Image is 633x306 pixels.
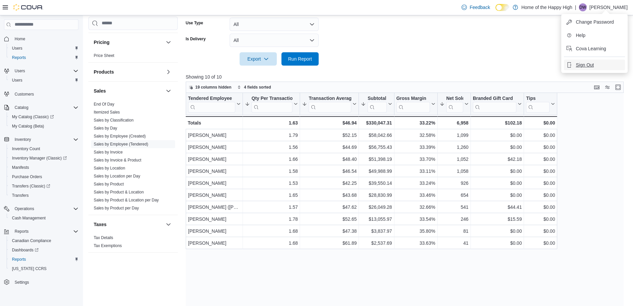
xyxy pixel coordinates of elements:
[94,102,114,107] a: End Of Day
[245,227,298,235] div: 1.68
[12,114,54,120] span: My Catalog (Classic)
[302,215,357,223] div: $52.65
[440,191,469,199] div: 654
[361,203,392,211] div: $26,049.28
[564,30,625,41] button: Help
[15,229,29,234] span: Reports
[9,255,78,263] span: Reports
[526,155,555,163] div: $0.00
[9,44,25,52] a: Users
[245,215,298,223] div: 1.78
[7,172,81,181] button: Purchase Orders
[12,35,78,43] span: Home
[186,20,203,26] label: Use Type
[12,90,78,98] span: Customers
[12,67,78,75] span: Users
[7,213,81,223] button: Cash Management
[12,104,78,112] span: Catalog
[15,36,25,42] span: Home
[396,96,430,102] div: Gross Margin
[7,44,81,53] button: Users
[9,154,78,162] span: Inventory Manager (Classic)
[361,96,392,113] button: Subtotal
[230,34,319,47] button: All
[564,17,625,27] button: Change Password
[94,190,144,194] a: Sales by Product & Location
[9,265,49,273] a: [US_STATE] CCRS
[361,131,392,139] div: $58,042.66
[9,154,69,162] a: Inventory Manager (Classic)
[521,3,572,11] p: Home of the Happy High
[361,143,392,151] div: $56,755.43
[440,215,469,223] div: 246
[470,4,490,11] span: Feedback
[188,96,235,113] div: Tendered Employee
[9,191,31,199] a: Transfers
[164,38,172,46] button: Pricing
[12,247,39,253] span: Dashboards
[575,3,576,11] p: |
[1,277,81,287] button: Settings
[1,66,81,76] button: Users
[12,183,50,189] span: Transfers (Classic)
[7,112,81,122] a: My Catalog (Classic)
[12,155,67,161] span: Inventory Manager (Classic)
[576,19,614,25] span: Change Password
[94,150,123,155] span: Sales by Invoice
[188,131,241,139] div: [PERSON_NAME]
[240,52,277,66] button: Export
[7,255,81,264] button: Reports
[440,203,469,211] div: 541
[244,85,271,90] span: 4 fields sorted
[473,191,522,199] div: $0.00
[94,126,117,131] span: Sales by Day
[94,118,134,123] span: Sales by Classification
[302,119,357,127] div: $46.94
[188,96,241,113] button: Tendered Employee
[94,165,125,171] span: Sales by Location
[94,166,125,170] a: Sales by Location
[281,52,319,66] button: Run Report
[94,173,140,179] span: Sales by Location per Day
[396,167,435,175] div: 33.11%
[576,32,585,39] span: Help
[495,4,509,11] input: Dark Mode
[526,96,550,113] div: Tips
[473,167,522,175] div: $0.00
[396,203,435,211] div: 32.66%
[580,3,586,11] span: DW
[12,278,32,286] a: Settings
[446,96,463,113] div: Net Sold
[94,182,124,186] a: Sales by Product
[245,179,298,187] div: 1.53
[440,96,469,113] button: Net Sold
[9,173,78,181] span: Purchase Orders
[564,43,625,54] button: Cova Learning
[94,110,120,115] a: Itemized Sales
[446,96,463,102] div: Net Sold
[94,198,159,202] a: Sales by Product & Location per Day
[94,142,148,147] span: Sales by Employee (Tendered)
[245,131,298,139] div: 1.79
[94,69,114,75] h3: Products
[1,204,81,213] button: Operations
[12,104,31,112] button: Catalog
[9,246,78,254] span: Dashboards
[94,53,114,58] span: Price Sheet
[12,165,29,170] span: Manifests
[603,83,611,91] button: Display options
[1,135,81,144] button: Inventory
[9,163,32,171] a: Manifests
[473,143,522,151] div: $0.00
[186,74,628,80] p: Showing 10 of 10
[252,96,292,113] div: Qty Per Transaction
[186,36,206,42] label: Is Delivery
[12,146,40,152] span: Inventory Count
[15,68,25,74] span: Users
[440,167,469,175] div: 1,058
[195,85,232,90] span: 19 columns hidden
[9,54,78,62] span: Reports
[12,215,46,221] span: Cash Management
[440,131,469,139] div: 1,099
